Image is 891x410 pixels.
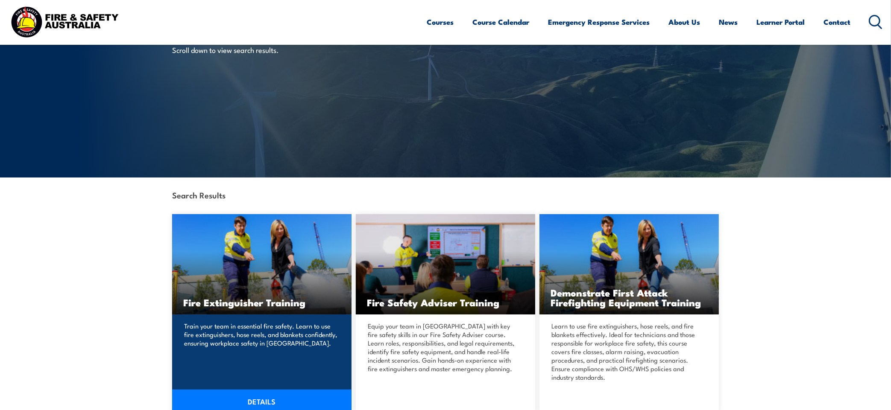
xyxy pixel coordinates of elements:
[539,214,719,314] img: Demonstrate First Attack Firefighting Equipment
[473,11,530,33] a: Course Calendar
[172,189,226,201] strong: Search Results
[172,45,328,55] p: Scroll down to view search results.
[356,214,535,314] a: Fire Safety Adviser Training
[551,288,708,307] h3: Demonstrate First Attack Firefighting Equipment Training
[183,297,340,307] h3: Fire Extinguisher Training
[427,11,454,33] a: Courses
[669,11,700,33] a: About Us
[757,11,805,33] a: Learner Portal
[539,214,719,314] a: Demonstrate First Attack Firefighting Equipment Training
[548,11,650,33] a: Emergency Response Services
[719,11,738,33] a: News
[551,322,704,381] p: Learn to use fire extinguishers, hose reels, and fire blankets effectively. Ideal for technicians...
[368,322,521,373] p: Equip your team in [GEOGRAPHIC_DATA] with key fire safety skills in our Fire Safety Adviser cours...
[184,322,337,347] p: Train your team in essential fire safety. Learn to use fire extinguishers, hose reels, and blanke...
[367,297,524,307] h3: Fire Safety Adviser Training
[824,11,851,33] a: Contact
[356,214,535,314] img: Fire Safety Advisor
[172,214,352,314] img: Fire Extinguisher Training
